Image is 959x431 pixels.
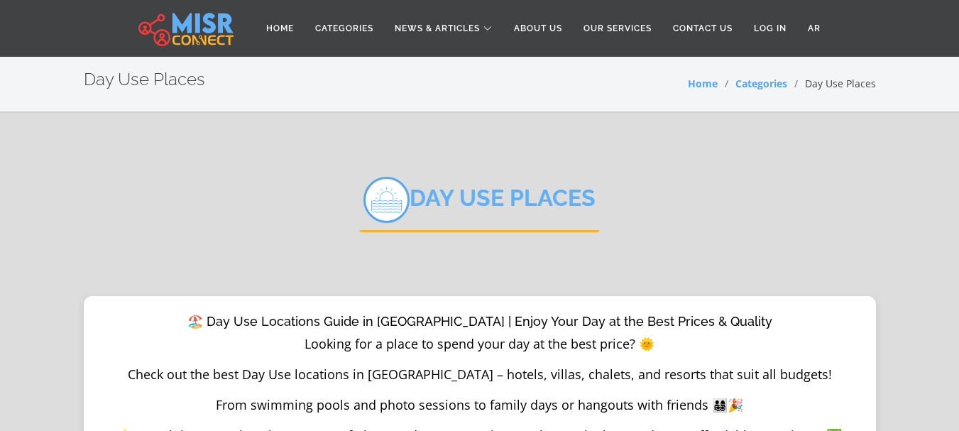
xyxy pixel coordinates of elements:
a: About Us [503,15,573,42]
a: Home [688,77,718,90]
a: Categories [305,15,384,42]
a: Home [256,15,305,42]
h2: Day Use Places [84,70,205,90]
a: Contact Us [662,15,743,42]
a: AR [797,15,831,42]
p: Check out the best Day Use locations in [GEOGRAPHIC_DATA] – hotels, villas, chalets, and resorts ... [102,365,858,384]
a: Log in [743,15,797,42]
h1: 🏖️ Day Use Locations Guide in [GEOGRAPHIC_DATA] | Enjoy Your Day at the Best Prices & Quality [102,314,858,329]
img: main.misr_connect [138,11,234,46]
h2: Day Use Places [360,177,599,232]
p: From swimming pools and photo sessions to family days or hangouts with friends 👨‍👩‍👧‍👦🎉 [102,395,858,415]
p: Looking for a place to spend your day at the best price? 🌞 [102,334,858,354]
img: اماكن داي يوز [363,177,410,223]
a: Categories [735,77,787,90]
span: News & Articles [395,22,480,35]
li: Day Use Places [787,76,876,91]
a: Our Services [573,15,662,42]
a: News & Articles [384,15,503,42]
